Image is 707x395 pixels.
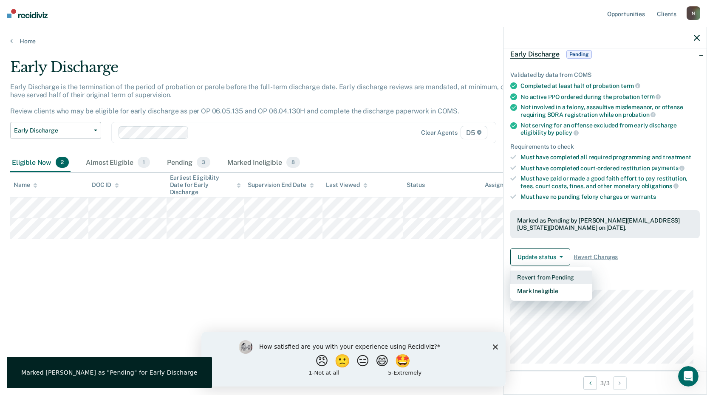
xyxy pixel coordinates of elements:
[10,59,540,83] div: Early Discharge
[170,174,241,195] div: Earliest Eligibility Date for Early Discharge
[138,157,150,168] span: 1
[520,154,700,161] div: Must have completed all required programming and
[197,157,210,168] span: 3
[520,82,700,90] div: Completed at least half of probation
[510,71,700,79] div: Validated by data from COMS
[520,164,700,172] div: Must have completed court-ordered restitution
[485,181,525,189] div: Assigned to
[56,157,69,168] span: 2
[461,126,487,139] span: D5
[286,157,300,168] span: 8
[642,183,679,189] span: obligations
[520,122,700,136] div: Not serving for an offense excluded from early discharge eligibility by
[14,181,37,189] div: Name
[566,50,592,59] span: Pending
[510,143,700,150] div: Requirements to check
[631,193,656,200] span: warrants
[623,111,656,118] span: probation
[226,153,302,172] div: Marked Ineligible
[510,248,570,265] button: Update status
[503,372,707,394] div: 3 / 3
[510,50,560,59] span: Early Discharge
[687,6,700,20] div: N
[520,104,700,118] div: Not involved in a felony, assaultive misdemeanor, or offense requiring SORA registration while on
[201,332,506,387] iframe: Survey by Kim from Recidiviz
[407,181,425,189] div: Status
[520,193,700,200] div: Must have no pending felony charges or
[678,366,699,387] iframe: Intercom live chat
[621,82,640,89] span: term
[421,129,457,136] div: Clear agents
[10,153,71,172] div: Eligible Now
[503,41,707,68] div: Early DischargePending
[92,181,119,189] div: DOC ID
[520,93,700,101] div: No active PPO ordered during the probation
[520,175,700,189] div: Must have paid or made a good faith effort to pay restitution, fees, court costs, fines, and othe...
[556,129,579,136] span: policy
[583,376,597,390] button: Previous Opportunity
[651,164,685,171] span: payments
[574,254,618,261] span: Revert Changes
[84,153,152,172] div: Almost Eligible
[248,181,314,189] div: Supervision End Date
[326,181,367,189] div: Last Viewed
[641,93,661,100] span: term
[7,9,48,18] img: Recidiviz
[21,369,198,376] div: Marked [PERSON_NAME] as "Pending" for Early Discharge
[517,217,693,231] div: Marked as Pending by [PERSON_NAME][EMAIL_ADDRESS][US_STATE][DOMAIN_NAME] on [DATE].
[10,83,538,116] p: Early Discharge is the termination of the period of probation or parole before the full-term disc...
[10,37,697,45] a: Home
[510,284,592,298] button: Mark Ineligible
[510,279,700,286] dt: Supervision
[613,376,627,390] button: Next Opportunity
[663,154,691,161] span: treatment
[510,271,592,284] button: Revert from Pending
[14,127,90,134] span: Early Discharge
[165,153,212,172] div: Pending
